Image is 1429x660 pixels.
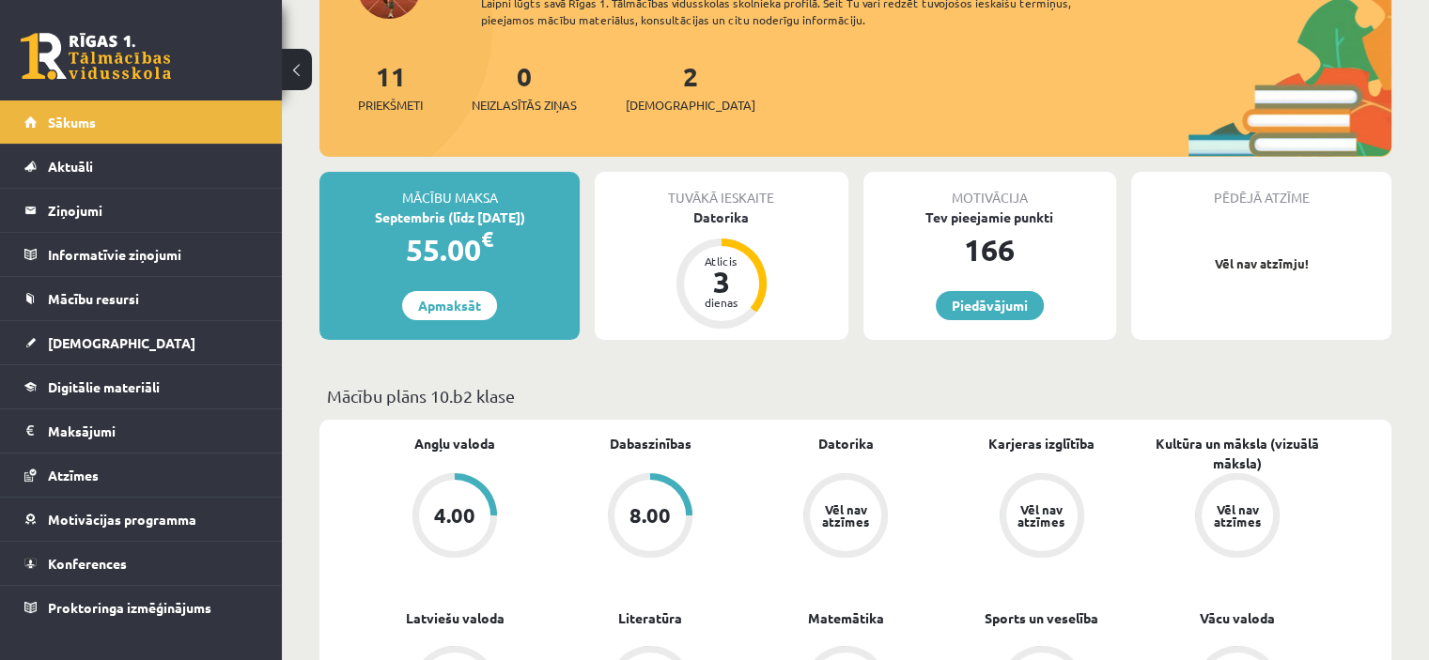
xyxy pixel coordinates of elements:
[48,467,99,483] span: Atzīmes
[48,409,258,453] legend: Maksājumi
[985,608,1098,628] a: Sports un veselība
[24,498,258,541] a: Motivācijas programma
[24,365,258,408] a: Digitālie materiāli
[863,207,1116,227] div: Tev pieejamie punkti
[988,434,1095,453] a: Karjeras izglītība
[414,434,495,453] a: Angļu valoda
[24,100,258,144] a: Sākums
[944,473,1140,561] a: Vēl nav atzīmes
[48,114,96,130] span: Sākums
[595,172,847,207] div: Tuvākā ieskaite
[610,434,691,453] a: Dabaszinības
[24,321,258,364] a: [DEMOGRAPHIC_DATA]
[48,334,195,351] span: [DEMOGRAPHIC_DATA]
[693,255,750,267] div: Atlicis
[358,96,423,115] span: Priekšmeti
[402,291,497,320] a: Apmaksāt
[1140,473,1335,561] a: Vēl nav atzīmes
[1016,503,1068,528] div: Vēl nav atzīmes
[48,233,258,276] legend: Informatīvie ziņojumi
[626,59,755,115] a: 2[DEMOGRAPHIC_DATA]
[819,503,872,528] div: Vēl nav atzīmes
[863,227,1116,272] div: 166
[818,434,874,453] a: Datorika
[327,383,1384,408] p: Mācību plāns 10.b2 klase
[595,207,847,227] div: Datorika
[1140,434,1335,473] a: Kultūra un māksla (vizuālā māksla)
[24,586,258,629] a: Proktoringa izmēģinājums
[21,33,171,80] a: Rīgas 1. Tālmācības vidusskola
[24,277,258,320] a: Mācību resursi
[693,297,750,308] div: dienas
[48,599,211,616] span: Proktoringa izmēģinājums
[48,378,160,395] span: Digitālie materiāli
[319,172,580,207] div: Mācību maksa
[808,608,884,628] a: Matemātika
[1131,172,1391,207] div: Pēdējā atzīme
[406,608,505,628] a: Latviešu valoda
[24,145,258,188] a: Aktuāli
[863,172,1116,207] div: Motivācija
[358,59,423,115] a: 11Priekšmeti
[748,473,943,561] a: Vēl nav atzīmes
[48,189,258,232] legend: Ziņojumi
[319,207,580,227] div: Septembris (līdz [DATE])
[626,96,755,115] span: [DEMOGRAPHIC_DATA]
[1211,503,1264,528] div: Vēl nav atzīmes
[24,189,258,232] a: Ziņojumi
[357,473,552,561] a: 4.00
[24,453,258,497] a: Atzīmes
[472,59,577,115] a: 0Neizlasītās ziņas
[319,227,580,272] div: 55.00
[48,290,139,307] span: Mācību resursi
[434,505,475,526] div: 4.00
[1141,254,1382,273] p: Vēl nav atzīmju!
[472,96,577,115] span: Neizlasītās ziņas
[48,555,127,572] span: Konferences
[24,409,258,453] a: Maksājumi
[693,267,750,297] div: 3
[936,291,1044,320] a: Piedāvājumi
[552,473,748,561] a: 8.00
[48,511,196,528] span: Motivācijas programma
[24,542,258,585] a: Konferences
[618,608,682,628] a: Literatūra
[48,158,93,175] span: Aktuāli
[24,233,258,276] a: Informatīvie ziņojumi
[595,207,847,331] a: Datorika Atlicis 3 dienas
[481,225,493,253] span: €
[629,505,671,526] div: 8.00
[1200,608,1275,628] a: Vācu valoda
